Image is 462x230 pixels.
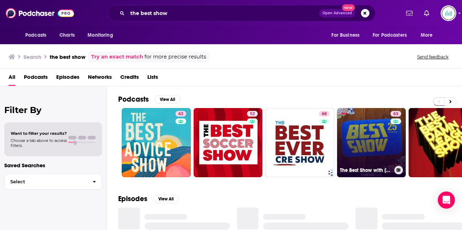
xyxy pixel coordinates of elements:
[88,71,112,86] a: Networks
[421,30,433,40] span: More
[4,174,102,190] button: Select
[4,105,102,115] h2: Filter By
[390,111,401,117] a: 63
[91,53,143,61] a: Try an exact match
[56,71,79,86] a: Episodes
[194,108,263,177] a: 52
[403,7,415,19] a: Show notifications dropdown
[154,95,180,104] button: View All
[25,30,46,40] span: Podcasts
[6,6,74,20] img: Podchaser - Follow, Share and Rate Podcasts
[319,9,355,17] button: Open AdvancedNew
[145,53,206,61] span: for more precise results
[120,71,139,86] a: Credits
[108,5,376,21] div: Search podcasts, credits, & more...
[265,108,334,177] a: 68
[342,4,355,11] span: New
[118,95,149,104] h2: Podcasts
[441,5,456,21] button: Show profile menu
[4,162,102,169] p: Saved Searches
[127,7,319,19] input: Search podcasts, credits, & more...
[416,29,442,42] button: open menu
[337,108,406,177] a: 63The Best Show with [PERSON_NAME]
[175,111,186,117] a: 62
[178,111,183,118] span: 62
[250,111,255,118] span: 52
[11,131,67,136] span: Want to filter your results?
[20,29,56,42] button: open menu
[322,11,352,15] span: Open Advanced
[59,30,75,40] span: Charts
[438,191,455,209] div: Open Intercom Messenger
[153,195,179,203] button: View All
[319,111,330,117] a: 68
[122,108,191,177] a: 62
[118,95,180,104] a: PodcastsView All
[9,71,15,86] a: All
[326,29,368,42] button: open menu
[147,71,158,86] a: Lists
[55,29,79,42] a: Charts
[415,54,451,60] button: Send feedback
[331,30,359,40] span: For Business
[24,71,48,86] a: Podcasts
[11,138,67,148] span: Choose a tab above to access filters.
[118,194,147,203] h2: Episodes
[441,5,456,21] span: Logged in as podglomerate
[368,29,417,42] button: open menu
[340,167,392,173] h3: The Best Show with [PERSON_NAME]
[5,179,87,184] span: Select
[83,29,122,42] button: open menu
[441,5,456,21] img: User Profile
[50,53,85,60] h3: the best show
[393,111,398,118] span: 63
[88,30,113,40] span: Monitoring
[23,53,41,60] h3: Search
[247,111,258,117] a: 52
[322,111,327,118] span: 68
[373,30,407,40] span: For Podcasters
[118,194,179,203] a: EpisodesView All
[421,7,432,19] a: Show notifications dropdown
